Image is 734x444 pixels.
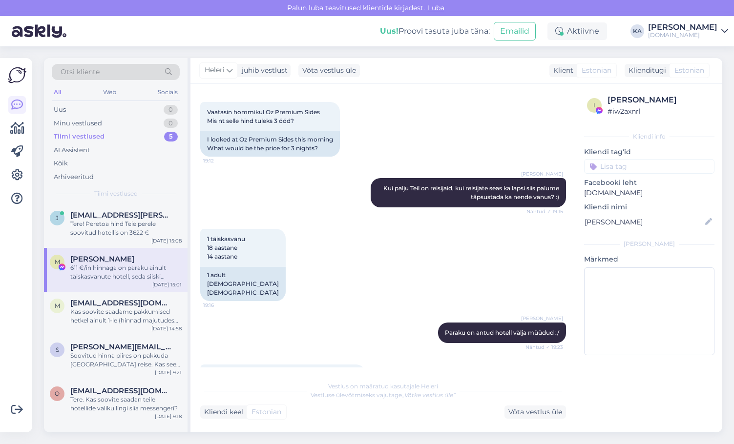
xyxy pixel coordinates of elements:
[61,67,100,77] span: Otsi kliente
[164,105,178,115] div: 0
[238,65,288,76] div: juhib vestlust
[311,391,456,399] span: Vestluse ülevõtmiseks vajutage
[55,390,60,397] span: o
[674,65,704,76] span: Estonian
[648,23,728,39] a: [PERSON_NAME][DOMAIN_NAME]
[70,263,182,281] div: 611 €/in hinnaga on paraku ainult täiskasvanute hotell, seda siiski pakkuda ei saa kui üks reisia...
[54,145,90,155] div: AI Assistent
[55,302,60,309] span: m
[608,106,712,117] div: # iw2axnrl
[155,413,182,420] div: [DATE] 9:18
[200,131,340,157] div: I looked at Oz Premium Sides this morning What would be the price for 3 nights?
[525,343,563,351] span: Nähtud ✓ 19:23
[521,170,563,178] span: [PERSON_NAME]
[425,3,447,12] span: Luba
[203,302,240,309] span: 19:16
[151,325,182,332] div: [DATE] 14:58
[380,26,398,36] b: Uus!
[207,235,247,260] span: 1 täiskasvanu 18 aastane 14 aastane
[70,220,182,237] div: Tere! Peretoa hind Teie perele soovitud hotellis on 3622 €
[328,383,438,390] span: Vestlus on määratud kasutajale Heleri
[298,64,360,77] div: Võta vestlus üle
[8,66,26,84] img: Askly Logo
[70,307,182,325] div: Kas soovite saadame pakkumised hetkel ainult 1-le (hinnad majutudes üksi toas) ja siis ise hotell...
[504,405,566,419] div: Võta vestlus üle
[55,258,60,265] span: M
[584,132,714,141] div: Kliendi info
[54,172,94,182] div: Arhiveeritud
[101,86,118,99] div: Web
[593,101,595,109] span: i
[70,351,182,369] div: Soovitud hinna piires on pakkuda [GEOGRAPHIC_DATA] reise. Kas see sihtkoht sobib Teile?
[402,391,456,399] i: „Võtke vestlus üle”
[70,299,172,307] span: mark.ossinovski@gmail.com
[584,159,714,174] input: Lisa tag
[584,147,714,157] p: Kliendi tag'id
[445,329,559,336] span: Paraku on antud hotell välja müüdud :/
[547,22,607,40] div: Aktiivne
[70,211,172,220] span: jaanika.mattas@gmail.com
[152,281,182,288] div: [DATE] 15:01
[584,188,714,198] p: [DOMAIN_NAME]
[526,208,563,215] span: Nähtud ✓ 19:15
[205,65,225,76] span: Heleri
[582,65,611,76] span: Estonian
[584,254,714,264] p: Märkmed
[585,217,703,227] input: Lisa nimi
[70,255,134,263] span: Merle Käpp
[584,178,714,188] p: Facebooki leht
[151,237,182,244] div: [DATE] 15:08
[70,386,172,395] span: olga_204@mail.ru
[164,132,178,141] div: 5
[252,407,281,417] span: Estonian
[625,65,666,76] div: Klienditugi
[207,108,320,124] span: Vaatasin hommikul Oz Premium Sides Mis nt selle hind tuleks 3 ööd?
[630,24,644,38] div: KA
[521,315,563,322] span: [PERSON_NAME]
[584,240,714,248] div: [PERSON_NAME]
[155,369,182,376] div: [DATE] 9:21
[608,94,712,106] div: [PERSON_NAME]
[383,184,561,201] span: Kui palju Teil on reisijaid, kui reisijate seas ka lapsi siis palume täpsustada ka nende vanus? :)
[156,86,180,99] div: Socials
[200,407,243,417] div: Kliendi keel
[648,23,717,31] div: [PERSON_NAME]
[94,189,138,198] span: Tiimi vestlused
[56,214,59,222] span: j
[203,157,240,164] span: 19:12
[70,395,182,413] div: Tere. Kas soovite saadan teile hotellide valiku lingi siia messengeri?
[56,346,59,353] span: s
[70,343,172,351] span: sandra.zoober@mail.ee
[54,119,102,128] div: Minu vestlused
[54,159,68,168] div: Kõik
[494,22,536,40] button: Emailid
[54,132,105,141] div: Tiimi vestlused
[648,31,717,39] div: [DOMAIN_NAME]
[380,25,490,37] div: Proovi tasuta juba täna:
[584,202,714,212] p: Kliendi nimi
[549,65,573,76] div: Klient
[52,86,63,99] div: All
[200,267,286,301] div: 1 adult [DEMOGRAPHIC_DATA] [DEMOGRAPHIC_DATA]
[54,105,66,115] div: Uus
[164,119,178,128] div: 0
